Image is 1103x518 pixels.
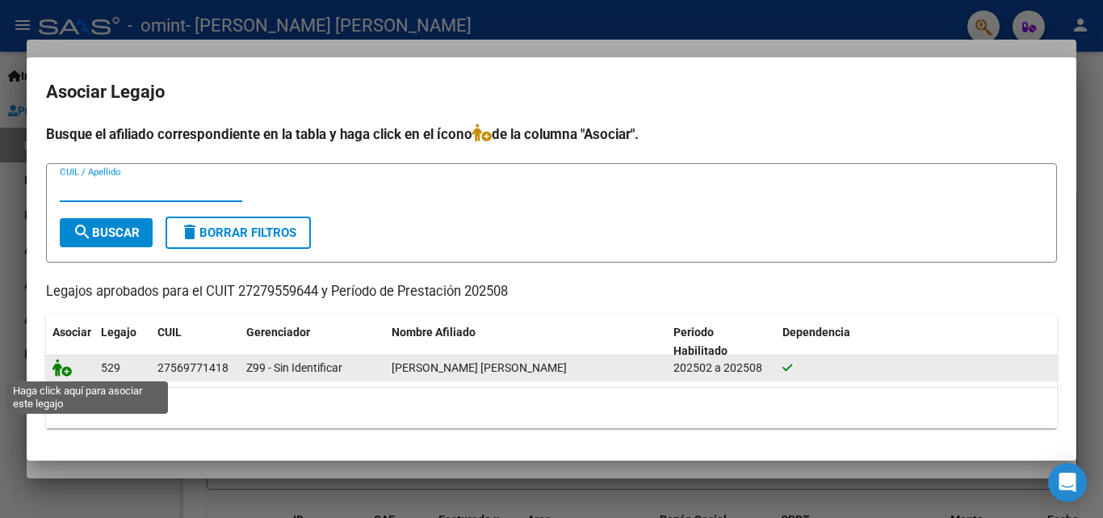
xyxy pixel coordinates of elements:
datatable-header-cell: CUIL [151,315,240,368]
div: 202502 a 202508 [673,359,770,377]
span: 529 [101,361,120,374]
span: Dependencia [782,326,850,339]
span: MORALEZ BUTELER ROSARIO CATALINA [392,361,567,374]
span: Asociar [52,326,91,339]
span: Periodo Habilitado [673,326,728,357]
mat-icon: search [73,222,92,242]
div: Open Intercom Messenger [1048,463,1087,502]
span: Borrar Filtros [180,225,296,240]
span: Nombre Afiliado [392,326,476,339]
datatable-header-cell: Periodo Habilitado [667,315,776,368]
div: 1 registros [46,388,1057,428]
span: Buscar [73,225,140,240]
datatable-header-cell: Gerenciador [240,315,385,368]
datatable-header-cell: Asociar [46,315,94,368]
span: Z99 - Sin Identificar [246,361,342,374]
span: CUIL [157,326,182,339]
div: 27569771418 [157,359,229,377]
datatable-header-cell: Nombre Afiliado [385,315,667,368]
datatable-header-cell: Legajo [94,315,151,368]
span: Legajo [101,326,136,339]
button: Buscar [60,218,153,247]
span: Gerenciador [246,326,310,339]
h4: Busque el afiliado correspondiente en la tabla y haga click en el ícono de la columna "Asociar". [46,124,1057,145]
mat-icon: delete [180,222,199,242]
button: Borrar Filtros [166,217,311,249]
p: Legajos aprobados para el CUIT 27279559644 y Período de Prestación 202508 [46,282,1057,302]
h2: Asociar Legajo [46,77,1057,107]
datatable-header-cell: Dependencia [776,315,1058,368]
